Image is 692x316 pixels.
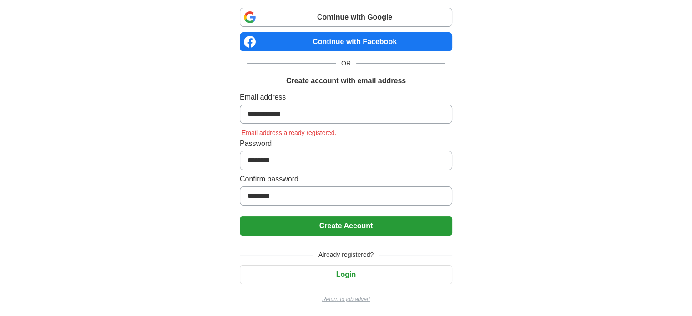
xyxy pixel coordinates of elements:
label: Password [240,138,452,149]
span: Already registered? [313,250,379,260]
span: Email address already registered. [240,129,338,136]
label: Confirm password [240,174,452,185]
h1: Create account with email address [286,75,406,86]
a: Return to job advert [240,295,452,303]
a: Continue with Facebook [240,32,452,51]
a: Login [240,271,452,278]
label: Email address [240,92,452,103]
span: OR [336,59,356,68]
a: Continue with Google [240,8,452,27]
button: Create Account [240,216,452,236]
button: Login [240,265,452,284]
